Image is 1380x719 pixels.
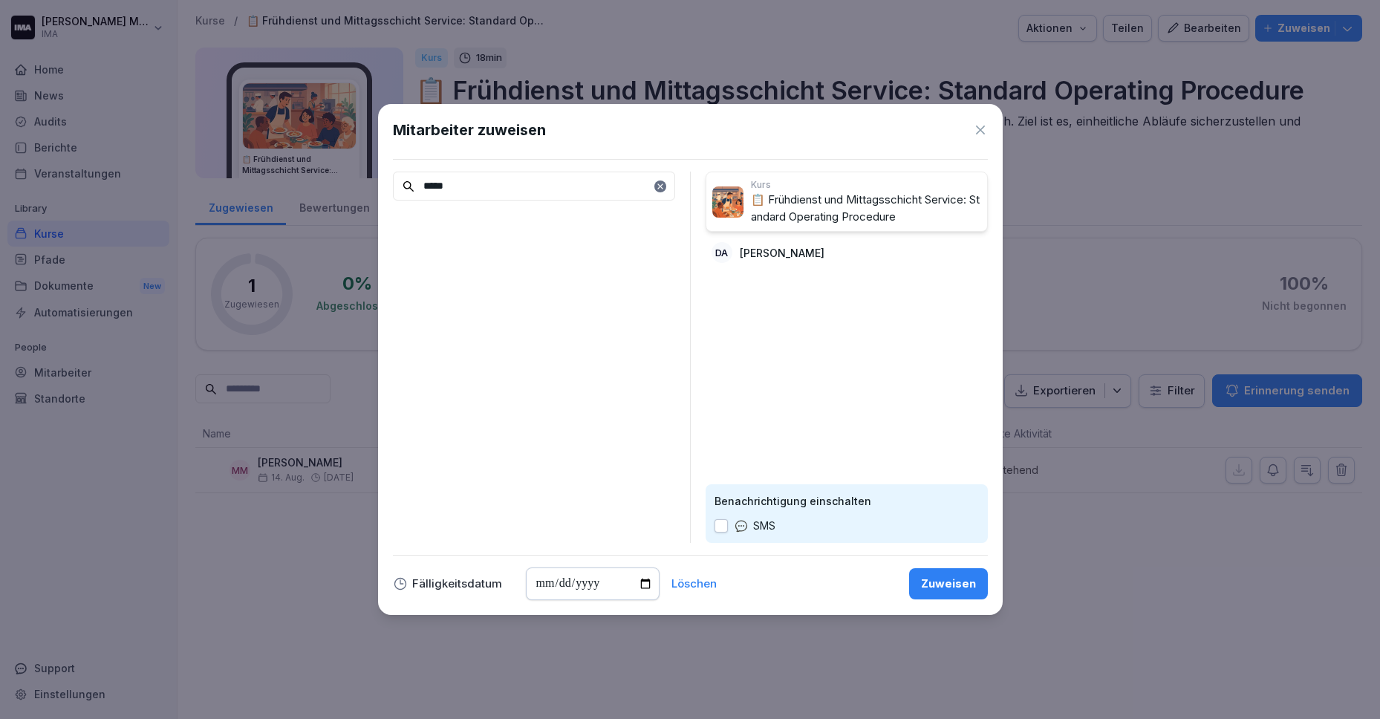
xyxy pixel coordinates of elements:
p: Kurs [751,178,981,192]
p: Benachrichtigung einschalten [715,493,979,509]
h1: Mitarbeiter zuweisen [393,119,546,141]
button: Löschen [671,579,717,589]
p: [PERSON_NAME] [740,245,824,261]
div: DA [712,242,732,263]
div: Zuweisen [921,576,976,592]
p: Fälligkeitsdatum [412,579,502,589]
p: 📋 Frühdienst und Mittagsschicht Service: Standard Operating Procedure [751,192,981,225]
p: SMS [753,518,775,534]
button: Zuweisen [909,568,988,599]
